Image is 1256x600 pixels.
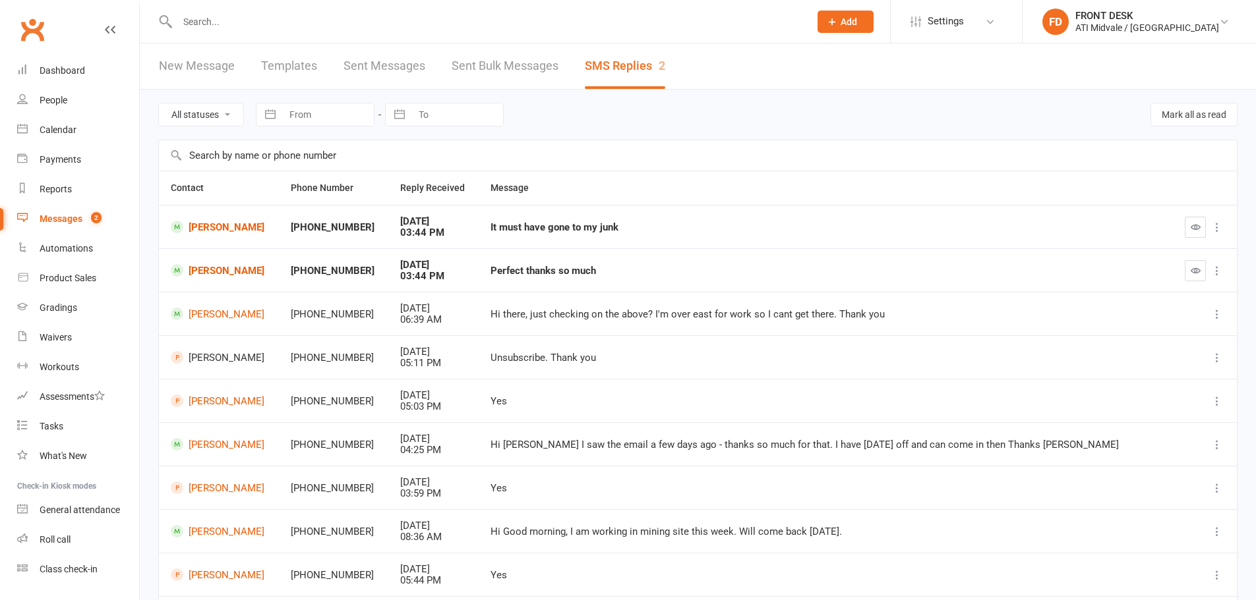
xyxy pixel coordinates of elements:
[159,171,279,205] th: Contact
[16,13,49,46] a: Clubworx
[491,309,1160,320] div: Hi there, just checking on the above? I'm over east for work so I cant get there. Thank you
[40,154,81,165] div: Payments
[173,13,800,31] input: Search...
[400,271,467,282] div: 03:44 PM
[171,308,267,320] a: [PERSON_NAME]
[17,495,139,525] a: General attendance kiosk mode
[291,526,376,537] div: [PHONE_NUMBER]
[17,323,139,352] a: Waivers
[400,216,467,227] div: [DATE]
[40,124,76,135] div: Calendar
[279,171,388,205] th: Phone Number
[491,570,1160,581] div: Yes
[291,309,376,320] div: [PHONE_NUMBER]
[1151,103,1238,126] button: Mark all as read
[928,7,964,36] span: Settings
[491,265,1160,277] div: Perfect thanks so much
[17,115,139,145] a: Calendar
[400,477,467,488] div: [DATE]
[171,395,267,407] a: [PERSON_NAME]
[40,564,98,574] div: Class check-in
[344,43,425,89] a: Sent Messages
[400,433,467,445] div: [DATE]
[159,43,235,89] a: New Message
[17,441,139,471] a: What's New
[17,145,139,175] a: Payments
[491,222,1160,233] div: It must have gone to my junk
[40,302,77,313] div: Gradings
[291,222,376,233] div: [PHONE_NUMBER]
[400,488,467,499] div: 03:59 PM
[171,221,267,233] a: [PERSON_NAME]
[491,396,1160,407] div: Yes
[400,259,467,271] div: [DATE]
[479,171,1172,205] th: Message
[291,396,376,407] div: [PHONE_NUMBER]
[411,103,503,126] input: To
[291,439,376,450] div: [PHONE_NUMBER]
[40,213,82,224] div: Messages
[400,401,467,412] div: 05:03 PM
[400,227,467,238] div: 03:44 PM
[400,358,467,369] div: 05:11 PM
[40,505,120,515] div: General attendance
[400,314,467,325] div: 06:39 AM
[17,555,139,584] a: Class kiosk mode
[17,412,139,441] a: Tasks
[400,575,467,586] div: 05:44 PM
[17,56,139,86] a: Dashboard
[400,445,467,456] div: 04:25 PM
[659,59,665,72] div: 2
[40,450,87,461] div: What's New
[17,204,139,234] a: Messages 2
[400,390,467,401] div: [DATE]
[400,346,467,358] div: [DATE]
[40,421,63,431] div: Tasks
[491,526,1160,537] div: Hi Good morning, I am working in mining site this week. Will come back [DATE].
[171,568,267,581] a: [PERSON_NAME]
[17,382,139,412] a: Assessments
[40,391,105,402] div: Assessments
[40,243,93,254] div: Automations
[491,439,1160,450] div: Hi [PERSON_NAME] I saw the email a few days ago - thanks so much for that. I have [DATE] off and ...
[40,95,67,105] div: People
[17,175,139,204] a: Reports
[17,293,139,323] a: Gradings
[291,483,376,494] div: [PHONE_NUMBER]
[261,43,317,89] a: Templates
[291,265,376,277] div: [PHONE_NUMBER]
[452,43,558,89] a: Sent Bulk Messages
[400,532,467,543] div: 08:36 AM
[491,483,1160,494] div: Yes
[291,352,376,364] div: [PHONE_NUMBER]
[17,86,139,115] a: People
[841,16,857,27] span: Add
[91,212,102,223] span: 2
[818,11,874,33] button: Add
[291,570,376,581] div: [PHONE_NUMBER]
[40,65,85,76] div: Dashboard
[159,140,1237,171] input: Search by name or phone number
[40,273,96,283] div: Product Sales
[282,103,374,126] input: From
[400,303,467,314] div: [DATE]
[171,264,267,277] a: [PERSON_NAME]
[17,263,139,293] a: Product Sales
[40,534,71,545] div: Roll call
[585,43,665,89] a: SMS Replies2
[171,438,267,450] a: [PERSON_NAME]
[400,520,467,532] div: [DATE]
[40,362,79,372] div: Workouts
[1075,10,1219,22] div: FRONT DESK
[400,564,467,575] div: [DATE]
[171,525,267,537] a: [PERSON_NAME]
[171,351,267,364] span: [PERSON_NAME]
[17,234,139,263] a: Automations
[171,481,267,494] a: [PERSON_NAME]
[17,525,139,555] a: Roll call
[40,332,72,342] div: Waivers
[1042,9,1069,35] div: FD
[1075,22,1219,34] div: ATI Midvale / [GEOGRAPHIC_DATA]
[17,352,139,382] a: Workouts
[40,184,72,194] div: Reports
